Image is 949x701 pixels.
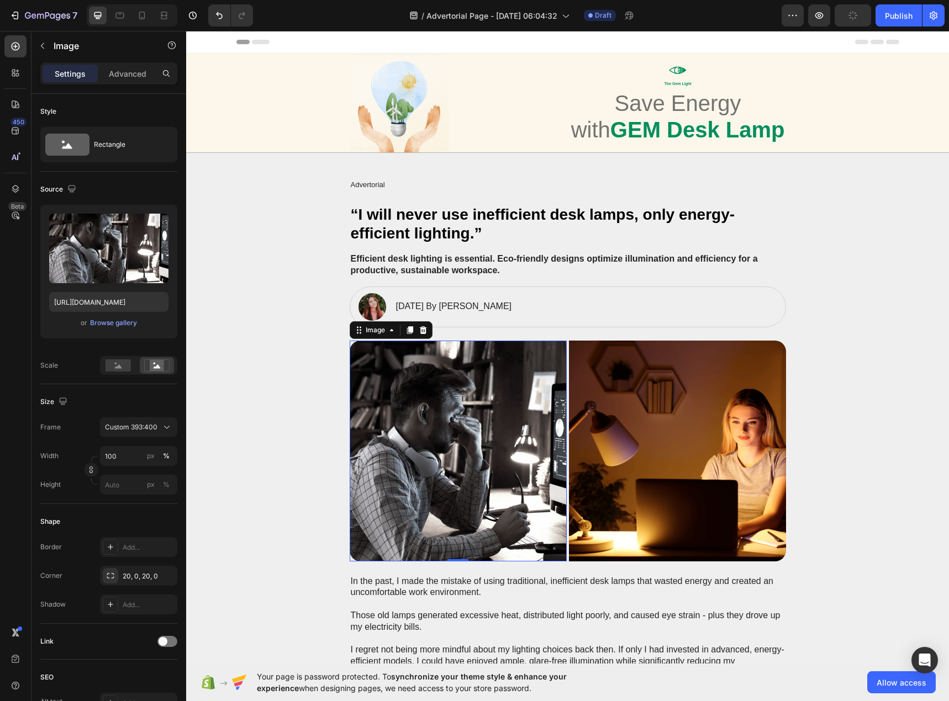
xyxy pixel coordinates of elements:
div: Beta [8,202,27,211]
input: px% [100,475,177,495]
div: % [163,451,170,461]
div: px [147,451,155,461]
p: [DATE] By [PERSON_NAME] [210,270,326,282]
div: Border [40,542,62,552]
div: 450 [10,118,27,126]
div: Link [40,636,54,646]
div: Add... [123,543,175,553]
div: Shadow [40,599,66,609]
p: In the past, I made the mistake of using traditional, inefficient desk lamps that wasted energy a... [165,545,599,683]
div: Publish [885,10,913,22]
img: preview-image [49,214,168,283]
button: Browse gallery [89,317,138,328]
p: Advanced [109,68,146,79]
p: Image [54,39,147,52]
p: 7 [72,9,77,22]
button: Publish [876,4,922,26]
label: Frame [40,422,61,432]
div: SEO [40,672,54,682]
div: Rectangle [94,132,161,157]
div: px [147,480,155,490]
p: Settings [55,68,86,79]
button: px [160,449,173,463]
div: Add... [123,600,175,610]
button: % [144,449,157,463]
p: Advertorial [165,150,599,159]
h2: “I will never use inefficient desk lamps, only energy-efficient lighting.” [164,173,600,213]
span: Your page is password protected. To when designing pages, we need access to your store password. [257,671,610,694]
h1: Save Energy with [384,58,600,113]
strong: GEM Desk Lamp [424,87,599,111]
button: 7 [4,4,82,26]
span: Custom 393:400 [105,422,157,432]
div: Size [40,395,70,410]
input: https://example.com/image.jpg [49,292,168,312]
p: The Gem Light [385,50,599,55]
button: % [144,478,157,491]
span: Allow access [877,677,926,688]
span: synchronize your theme style & enhance your experience [257,672,567,693]
label: Height [40,480,61,490]
div: Image [177,294,201,304]
input: px% [100,446,177,466]
div: 20, 0, 20, 0 [123,571,175,581]
span: or [81,316,87,330]
img: gempages_432750572815254551-b5e38e1a-ebe9-41e9-b90b-0eff5985874f.png [383,310,600,530]
label: Width [40,451,59,461]
span: Advertorial Page - [DATE] 06:04:32 [426,10,557,22]
div: Browse gallery [90,318,137,328]
span: / [421,10,424,22]
img: gempages_432750572815254551-8c8cce72-a308-4360-ae07-5246660819fc.png [164,310,381,530]
button: px [160,478,173,491]
button: Allow access [867,671,936,693]
div: Scale [40,360,58,370]
div: Style [40,107,56,116]
button: Custom 393:400 [100,417,177,437]
img: gempages_432750572815254551-8d2257ed-66f6-49fd-b30e-0b54ba5554d2.png [172,262,200,290]
div: Corner [40,571,62,581]
iframe: Design area [186,31,949,663]
div: Shape [40,517,60,527]
div: Undo/Redo [208,4,253,26]
p: Efficient desk lighting is essential. Eco-friendly designs optimize illumination and efficiency f... [165,222,599,246]
div: % [163,480,170,490]
div: Source [40,182,78,197]
div: Open Intercom Messenger [911,647,938,673]
span: Draft [595,10,611,20]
